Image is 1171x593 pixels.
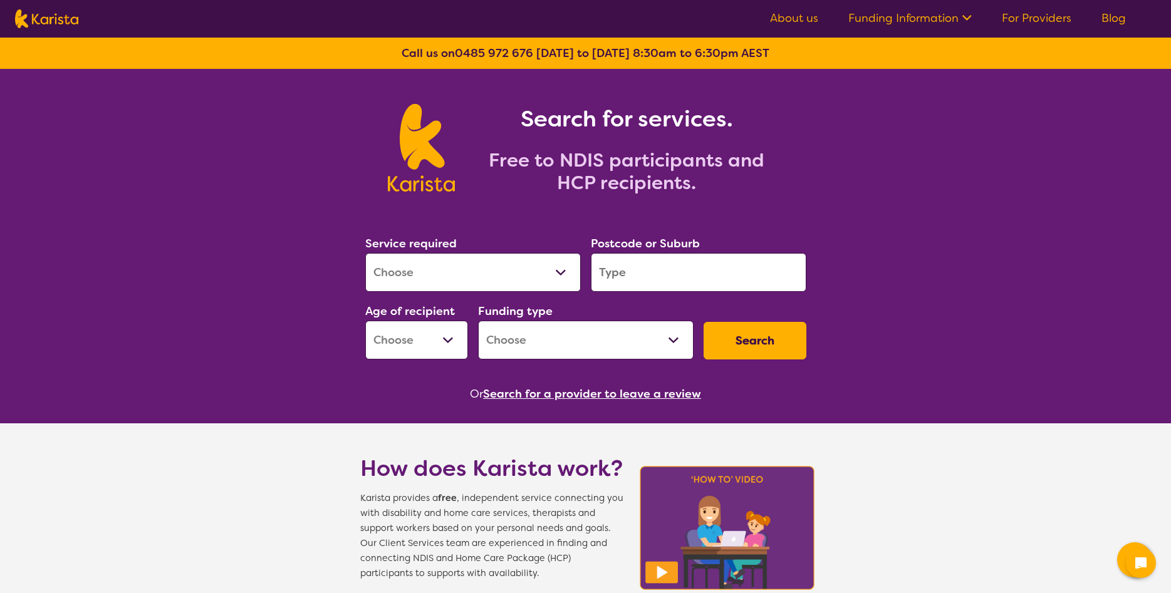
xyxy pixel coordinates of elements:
a: For Providers [1002,11,1071,26]
b: free [438,492,457,504]
button: Channel Menu [1117,542,1152,577]
a: Blog [1101,11,1126,26]
button: Search [704,322,806,359]
span: Karista provides a , independent service connecting you with disability and home care services, t... [360,491,623,581]
label: Postcode or Suburb [591,236,700,251]
input: Type [591,253,806,292]
img: Karista logo [388,104,455,192]
h2: Free to NDIS participants and HCP recipients. [470,149,783,194]
img: Karista logo [15,9,78,28]
a: Funding Information [848,11,972,26]
a: About us [770,11,818,26]
button: Search for a provider to leave a review [483,384,701,403]
label: Funding type [478,304,553,319]
h1: How does Karista work? [360,453,623,483]
label: Service required [365,236,457,251]
a: 0485 972 676 [455,46,533,61]
h1: Search for services. [470,104,783,134]
span: Or [470,384,483,403]
b: Call us on [DATE] to [DATE] 8:30am to 6:30pm AEST [402,46,769,61]
label: Age of recipient [365,304,455,319]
